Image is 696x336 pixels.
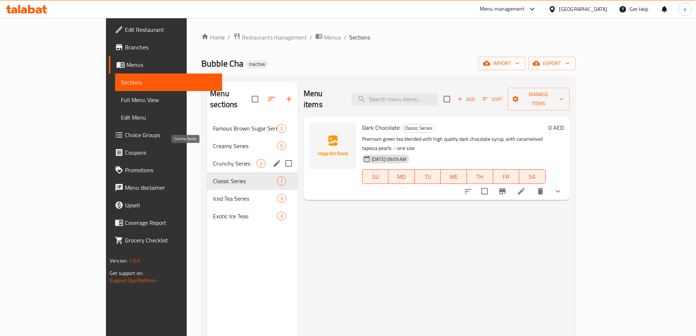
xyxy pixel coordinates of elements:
li: / [228,33,230,42]
span: Classic Series [213,177,277,185]
h6: 0 AED [548,122,564,133]
div: Famous Brown Sugar Series2 [207,120,298,137]
span: TH [470,171,490,182]
span: Add [456,95,476,103]
span: export [534,59,570,68]
a: Edit Menu [115,109,222,126]
a: Choice Groups [109,126,222,144]
span: Menus [324,33,341,42]
span: Add item [455,94,478,105]
span: Coverage Report [125,218,216,227]
span: Iced Tea Series [213,194,277,203]
button: Add [455,94,478,105]
span: [DATE] 09:09 AM [369,156,409,163]
button: Branch-specific-item [494,182,511,200]
a: Edit Restaurant [109,21,222,38]
span: Choice Groups [125,131,216,139]
span: Sections [121,78,216,87]
span: Creamy Series [213,141,277,150]
span: Branches [125,43,216,52]
div: Crunchy Series2edit [207,155,298,172]
div: items [277,212,286,220]
div: Exotic Ice Teas [213,212,277,220]
a: Sections [115,73,222,91]
button: TU [415,169,441,184]
span: Full Menu View [121,95,216,104]
a: Coupons [109,144,222,161]
span: 2 [277,125,286,132]
div: Classic Series [401,124,436,133]
a: Upsell [109,196,222,214]
span: Bubble Cha [201,55,243,72]
div: Exotic Ice Teas3 [207,207,298,225]
span: 1.0.0 [129,256,140,265]
span: SU [365,171,385,182]
svg: Show Choices [554,187,562,196]
button: FR [493,169,520,184]
img: Dark Chocolate [309,122,356,169]
span: Select to update [477,184,492,199]
span: Famous Brown Sugar Series [213,124,277,133]
button: Add section [280,90,298,108]
span: Select all sections [247,91,263,107]
h2: Menu sections [210,88,252,110]
button: show more [549,182,567,200]
input: search [351,93,438,106]
span: Menu disclaimer [125,183,216,192]
a: Full Menu View [115,91,222,109]
h2: Menu items [304,88,343,110]
button: edit [271,158,282,169]
span: Sort items [478,94,507,105]
div: Classic Series1 [207,172,298,190]
nav: Menu sections [207,117,298,228]
button: TH [467,169,493,184]
span: Edit Restaurant [125,25,216,34]
span: TU [418,171,438,182]
a: Menus [109,56,222,73]
span: Version: [110,256,128,265]
span: Coupons [125,148,216,157]
a: Menu disclaimer [109,179,222,196]
span: Upsell [125,201,216,209]
span: MO [391,171,412,182]
span: Restaurants management [242,33,307,42]
button: SU [362,169,388,184]
li: / [344,33,346,42]
div: items [256,159,266,168]
div: Inactive [246,60,268,69]
a: Support.OpsPlatform [110,276,156,285]
span: Classic Series [402,124,435,132]
span: Dark Chocolate [362,122,400,133]
a: Promotions [109,161,222,179]
div: [GEOGRAPHIC_DATA] [559,5,607,13]
span: Edit Menu [121,113,216,122]
span: Promotions [125,166,216,174]
button: Sort [481,94,505,105]
span: Manage items [513,90,564,108]
span: Sections [349,33,370,42]
span: Inactive [246,61,268,67]
span: Sort sections [263,90,280,108]
button: SA [519,169,545,184]
span: Select section [439,91,455,107]
div: Iced Tea Series3 [207,190,298,207]
button: MO [388,169,415,184]
span: Sort [483,95,503,103]
span: 2 [257,160,265,167]
a: Edit menu item [517,187,526,196]
button: sort-choices [459,182,477,200]
div: items [277,141,286,150]
span: a [684,5,686,13]
nav: breadcrumb [201,33,575,42]
span: 3 [277,195,286,202]
a: Coverage Report [109,214,222,231]
div: items [277,124,286,133]
button: delete [532,182,549,200]
a: Branches [109,38,222,56]
span: Grocery Checklist [125,236,216,245]
span: 1 [277,178,286,185]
